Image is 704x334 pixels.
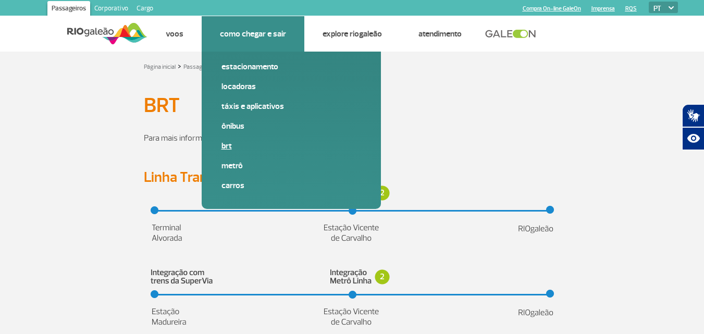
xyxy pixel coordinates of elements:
a: Carros [221,180,361,191]
p: Para mais informações, acesse: [144,119,561,144]
a: Locadoras [221,81,361,92]
a: RQS [625,5,637,12]
a: Corporativo [90,1,132,18]
h3: Linha Transcarioca Parador [144,169,561,185]
a: Metrô [221,160,361,171]
a: Explore RIOgaleão [323,29,382,39]
a: Atendimento [418,29,462,39]
button: Abrir tradutor de língua de sinais. [682,104,704,127]
a: Cargo [132,1,157,18]
a: Táxis e aplicativos [221,101,361,112]
a: BRT [221,140,361,152]
a: Passageiros [183,63,215,71]
h1: BRT [144,96,561,114]
button: Abrir recursos assistivos. [682,127,704,150]
a: Passageiros [47,1,90,18]
a: Imprensa [591,5,615,12]
a: Compra On-line GaleOn [523,5,581,12]
a: Como chegar e sair [220,29,286,39]
a: Estacionamento [221,61,361,72]
a: > [178,60,181,72]
a: Página inicial [144,63,176,71]
a: Ônibus [221,120,361,132]
div: Plugin de acessibilidade da Hand Talk. [682,104,704,150]
a: Voos [166,29,183,39]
